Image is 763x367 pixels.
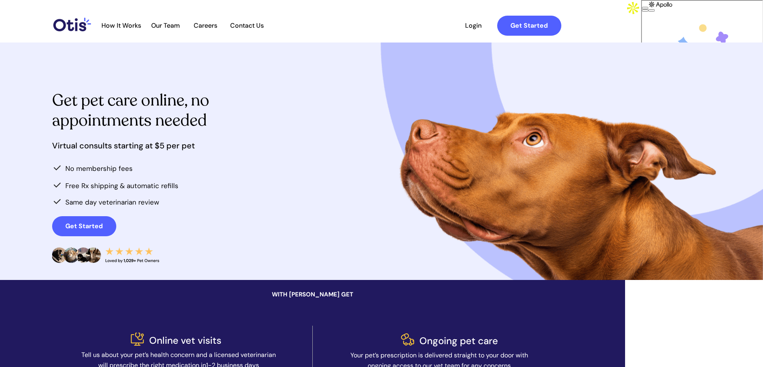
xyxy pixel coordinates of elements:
[186,22,225,30] a: Careers
[65,164,133,173] span: No membership fees
[455,22,492,29] span: Login
[497,16,561,36] a: Get Started
[65,181,178,190] span: Free Rx shipping & automatic refills
[149,334,221,347] span: Online vet visits
[510,21,548,30] strong: Get Started
[186,22,225,29] span: Careers
[52,89,209,131] span: Get pet care online, no appointments needed
[97,22,145,30] a: How It Works
[226,22,268,29] span: Contact Us
[52,140,195,151] span: Virtual consults starting at $5 per pet
[97,22,145,29] span: How It Works
[419,335,498,347] span: Ongoing pet care
[226,22,268,30] a: Contact Us
[65,222,103,230] strong: Get Started
[52,216,116,236] a: Get Started
[146,22,185,30] a: Our Team
[455,16,492,36] a: Login
[65,198,159,207] span: Same day veterinarian review
[146,22,185,29] span: Our Team
[272,290,353,298] span: WITH [PERSON_NAME] GET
